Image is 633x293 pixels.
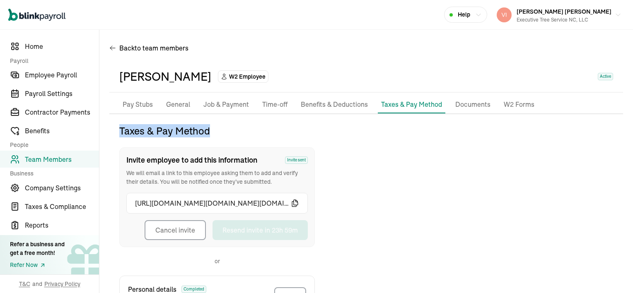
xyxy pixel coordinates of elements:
span: Business [10,169,94,178]
h4: Taxes & Pay Method [119,124,315,137]
button: [PERSON_NAME] [PERSON_NAME]Executive Tree Service NC, LLC [493,5,625,25]
span: Help [458,10,470,19]
button: Help [444,7,487,23]
p: Pay Stubs [123,99,153,110]
span: Payroll [10,57,94,65]
span: Taxes & Compliance [25,202,99,211]
span: Benefits [25,126,99,136]
span: to team members [135,43,188,53]
button: Backto team members [109,38,188,58]
span: Company Settings [25,183,99,193]
span: People [10,141,94,149]
p: Time-off [262,99,288,110]
span: Back [119,43,188,53]
span: Home [25,41,99,51]
p: Documents [455,99,490,110]
p: W2 Forms [504,99,534,110]
iframe: Chat Widget [592,253,633,293]
span: T&C [19,280,30,288]
span: We will email a link to this employee asking them to add and verify their details. You will be no... [126,169,308,186]
span: Employee Payroll [25,70,99,80]
span: Contractor Payments [25,107,99,117]
button: Resend invite in 23h 59m [213,220,308,240]
p: Benefits & Deductions [301,99,368,110]
a: Refer Now [10,261,65,269]
span: Payroll Settings [25,89,99,98]
p: Taxes & Pay Method [381,99,442,109]
div: [PERSON_NAME] [119,68,211,85]
p: General [166,99,190,110]
button: Cancel invite [145,220,206,240]
span: [PERSON_NAME] [PERSON_NAME] [517,8,611,15]
p: or [215,257,220,266]
span: Invite employee to add this information [126,154,257,166]
span: Active [598,73,613,80]
span: Reports [25,220,99,230]
span: Team Members [25,154,99,164]
span: W2 Employee [229,72,266,81]
span: Invite sent [285,156,308,164]
span: [URL][DOMAIN_NAME][DOMAIN_NAME][DOMAIN_NAME] [135,198,291,208]
nav: Global [8,3,65,27]
span: Completed [181,286,206,293]
div: Executive Tree Service NC, LLC [517,16,611,24]
span: Privacy Policy [44,280,80,288]
div: Refer a business and get a free month! [10,240,65,257]
p: Job & Payment [203,99,249,110]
